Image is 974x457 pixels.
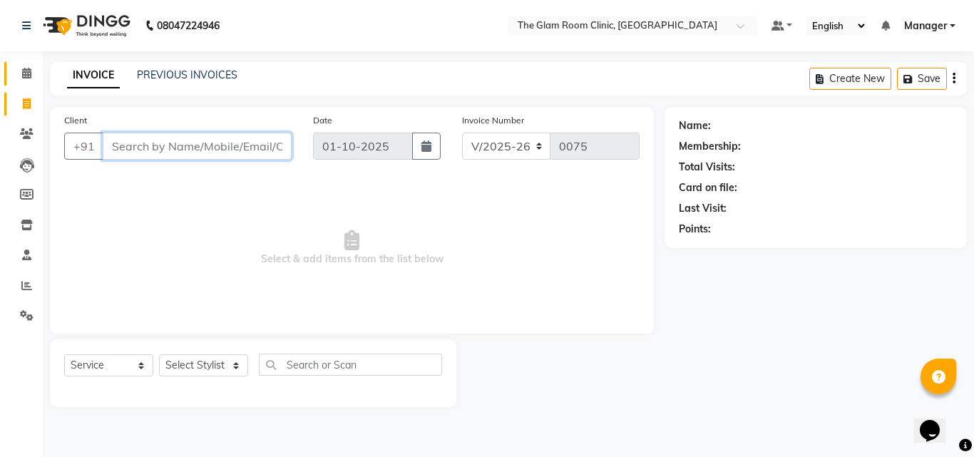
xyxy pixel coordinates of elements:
a: PREVIOUS INVOICES [137,68,237,81]
input: Search or Scan [259,354,442,376]
iframe: chat widget [914,400,960,443]
input: Search by Name/Mobile/Email/Code [103,133,292,160]
div: Total Visits: [679,160,735,175]
span: Select & add items from the list below [64,177,640,319]
label: Invoice Number [462,114,524,127]
span: Manager [904,19,947,34]
div: Name: [679,118,711,133]
div: Membership: [679,139,741,154]
button: Save [897,68,947,90]
a: INVOICE [67,63,120,88]
div: Card on file: [679,180,737,195]
button: +91 [64,133,104,160]
label: Client [64,114,87,127]
img: logo [36,6,134,46]
div: Points: [679,222,711,237]
div: Last Visit: [679,201,727,216]
label: Date [313,114,332,127]
b: 08047224946 [157,6,220,46]
button: Create New [809,68,891,90]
